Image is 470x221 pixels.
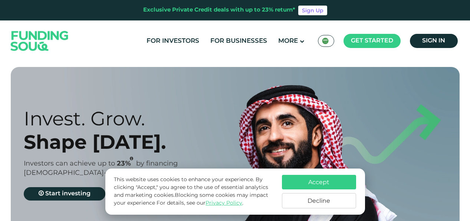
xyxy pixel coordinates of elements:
[24,107,248,130] div: Invest. Grow.
[410,34,458,48] a: Sign in
[422,38,445,44] span: Sign in
[298,6,327,15] a: Sign Up
[130,157,133,161] i: 23% IRR (expected) ~ 15% Net yield (expected)
[3,22,76,60] img: Logo
[24,187,105,201] a: Start investing
[208,35,269,47] a: For Businesses
[351,38,393,44] span: Get started
[45,191,91,196] span: Start investing
[206,201,242,206] a: Privacy Policy
[24,160,115,167] span: Investors can achieve up to
[157,201,243,206] span: For details, see our .
[114,193,268,206] span: Blocking some cookies may impact your experience
[117,160,136,167] span: 23%
[114,176,274,207] p: This website uses cookies to enhance your experience. By clicking "Accept," you agree to the use ...
[143,6,295,15] div: Exclusive Private Credit deals with up to 23% return*
[282,193,356,208] button: Decline
[282,175,356,189] button: Accept
[24,130,248,154] div: Shape [DATE].
[24,160,181,176] span: by financing [DEMOGRAPHIC_DATA]-compliant businesses.
[278,38,298,44] span: More
[322,38,329,44] img: SA Flag
[145,35,201,47] a: For Investors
